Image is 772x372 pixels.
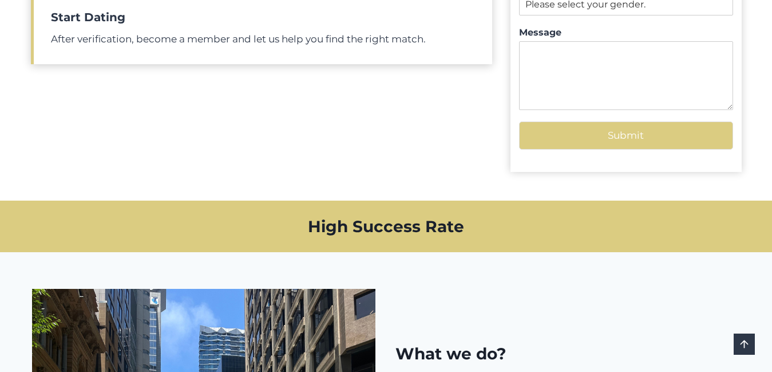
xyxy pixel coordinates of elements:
h2: High Success Rate [31,214,742,238]
button: Submit [519,122,733,150]
a: Scroll to top [734,334,755,355]
p: After verification, become a member and let us help you find the right match. [51,32,476,47]
h5: Start Dating [51,9,476,26]
label: Message [519,27,733,39]
h2: What we do? [395,342,742,366]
